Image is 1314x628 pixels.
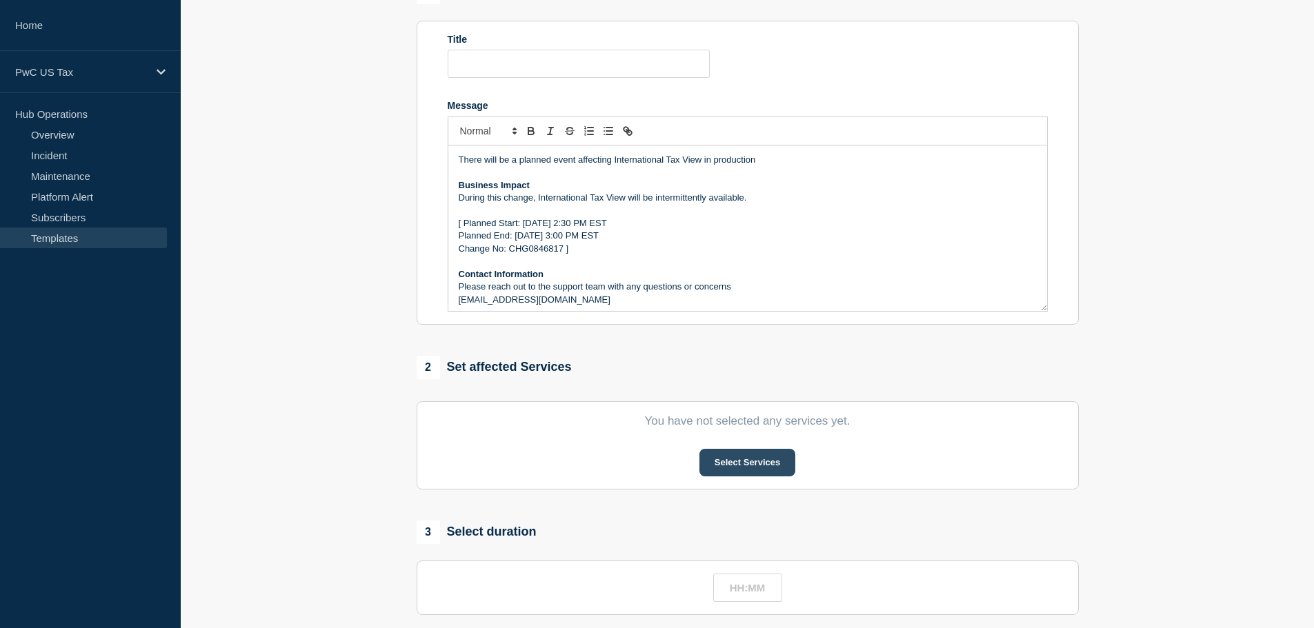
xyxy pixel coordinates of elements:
[448,50,710,78] input: Title
[448,34,710,45] div: Title
[15,66,148,78] p: PwC US Tax
[599,123,618,139] button: Toggle bulleted list
[417,520,440,544] span: 3
[417,356,572,379] div: Set affected Services
[579,123,599,139] button: Toggle ordered list
[459,154,1037,166] p: There will be a planned event affecting International Tax View in production
[417,520,537,544] div: Select duration
[459,192,1037,204] p: During this change, International Tax View will be intermittently available.
[560,123,579,139] button: Toggle strikethrough text
[713,574,782,602] input: HH:MM
[448,100,1048,111] div: Message
[459,217,1037,230] p: [ Planned Start: [DATE] 2:30 PM EST
[459,180,530,190] strong: Business Impact
[618,123,637,139] button: Toggle link
[459,243,1037,255] p: Change No: CHG0846817 ]
[459,269,544,279] strong: Contact Information
[459,281,1037,293] p: Please reach out to the support team with any questions or concerns
[521,123,541,139] button: Toggle bold text
[699,449,795,476] button: Select Services
[454,123,521,139] span: Font size
[448,145,1047,311] div: Message
[417,356,440,379] span: 2
[541,123,560,139] button: Toggle italic text
[459,294,1037,306] p: [EMAIL_ADDRESS][DOMAIN_NAME]
[459,230,1037,242] p: Planned End: [DATE] 3:00 PM EST
[448,414,1048,428] p: You have not selected any services yet.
